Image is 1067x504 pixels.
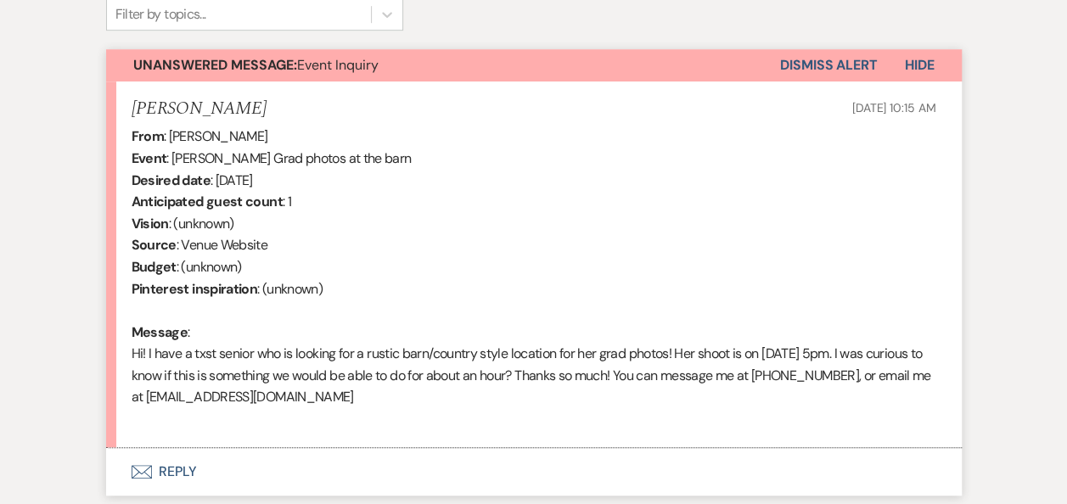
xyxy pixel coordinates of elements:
[132,126,936,429] div: : [PERSON_NAME] : [PERSON_NAME] Grad photos at the barn : [DATE] : 1 : (unknown) : Venue Website ...
[106,448,962,496] button: Reply
[132,193,283,210] b: Anticipated guest count
[132,323,188,341] b: Message
[132,215,169,232] b: Vision
[852,100,936,115] span: [DATE] 10:15 AM
[133,56,297,74] strong: Unanswered Message:
[132,236,177,254] b: Source
[133,56,379,74] span: Event Inquiry
[115,4,206,25] div: Filter by topics...
[132,171,211,189] b: Desired date
[132,98,267,120] h5: [PERSON_NAME]
[106,49,780,81] button: Unanswered Message:Event Inquiry
[132,258,177,276] b: Budget
[132,149,167,167] b: Event
[132,280,258,298] b: Pinterest inspiration
[905,56,935,74] span: Hide
[878,49,962,81] button: Hide
[132,127,164,145] b: From
[780,49,878,81] button: Dismiss Alert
